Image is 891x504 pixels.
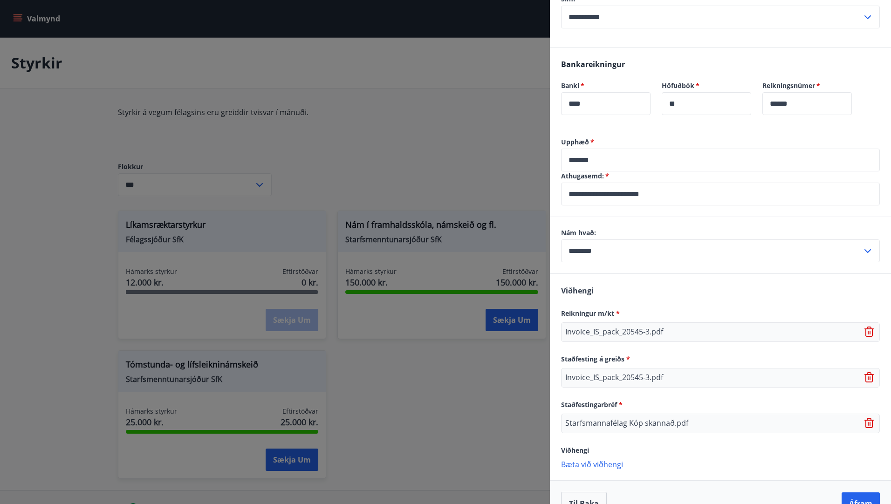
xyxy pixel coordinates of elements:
[762,81,852,90] label: Reikningsnúmer
[561,400,623,409] span: Staðfestingarbréf
[662,81,751,90] label: Höfuðbók
[565,372,663,383] p: Invoice_IS_pack_20545-3.pdf
[565,418,688,429] p: Starfsmannafélag Kóp skannað.pdf
[561,446,589,455] span: Viðhengi
[561,459,880,469] p: Bæta við viðhengi
[561,137,880,147] label: Upphæð
[561,354,630,363] span: Staðfesting á greiðs
[565,327,663,338] p: Invoice_IS_pack_20545-3.pdf
[561,309,620,318] span: Reikningur m/kt
[561,81,651,90] label: Banki
[561,59,625,69] span: Bankareikningur
[561,228,880,238] label: Nám hvað:
[561,171,880,181] label: Athugasemd:
[561,286,594,296] span: Viðhengi
[561,149,880,171] div: Upphæð
[561,183,880,205] div: Athugasemd:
